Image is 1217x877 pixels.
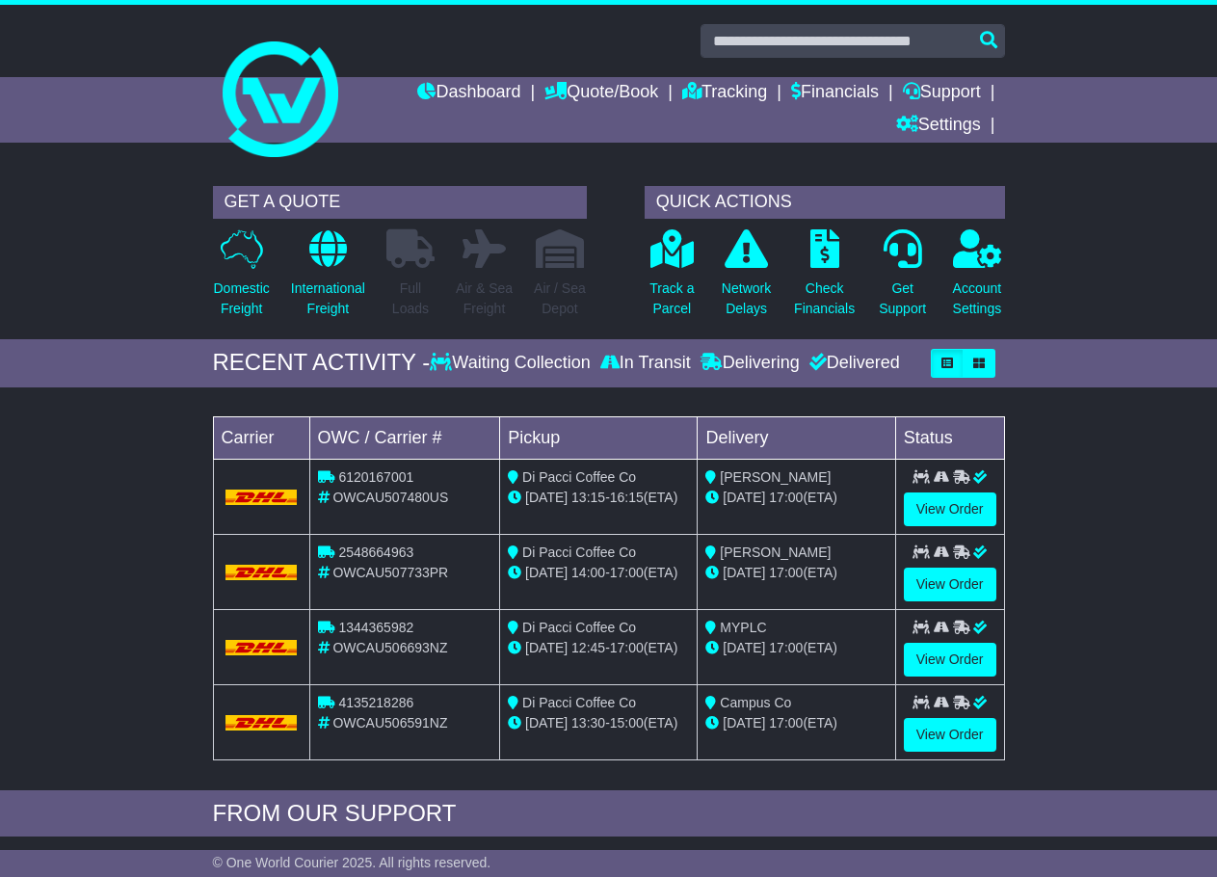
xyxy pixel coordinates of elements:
[508,488,689,508] div: - (ETA)
[879,279,926,319] p: Get Support
[645,186,1005,219] div: QUICK ACTIONS
[213,186,587,219] div: GET A QUOTE
[953,279,1002,319] p: Account Settings
[332,715,447,731] span: OWCAU506591NZ
[896,110,981,143] a: Settings
[309,416,500,459] td: OWC / Carrier #
[508,713,689,733] div: - (ETA)
[648,228,695,330] a: Track aParcel
[525,565,568,580] span: [DATE]
[705,563,886,583] div: (ETA)
[705,488,886,508] div: (ETA)
[721,228,772,330] a: NetworkDelays
[225,640,298,655] img: DHL.png
[571,640,605,655] span: 12:45
[332,640,447,655] span: OWCAU506693NZ
[332,490,448,505] span: OWCAU507480US
[769,490,803,505] span: 17:00
[610,490,644,505] span: 16:15
[522,695,636,710] span: Di Pacci Coffee Co
[290,228,366,330] a: InternationalFreight
[571,490,605,505] span: 13:15
[332,565,448,580] span: OWCAU507733PR
[610,640,644,655] span: 17:00
[904,643,996,677] a: View Order
[338,620,413,635] span: 1344365982
[338,545,413,560] span: 2548664963
[338,695,413,710] span: 4135218286
[682,77,767,110] a: Tracking
[522,620,636,635] span: Di Pacci Coffee Co
[544,77,658,110] a: Quote/Book
[508,638,689,658] div: - (ETA)
[213,349,431,377] div: RECENT ACTIVITY -
[571,715,605,731] span: 13:30
[525,490,568,505] span: [DATE]
[214,279,270,319] p: Domestic Freight
[904,718,996,752] a: View Order
[904,568,996,601] a: View Order
[522,545,636,560] span: Di Pacci Coffee Co
[705,713,886,733] div: (ETA)
[723,715,765,731] span: [DATE]
[723,490,765,505] span: [DATE]
[705,638,886,658] div: (ETA)
[225,490,298,505] img: DHL.png
[610,565,644,580] span: 17:00
[213,800,1005,828] div: FROM OUR SUPPORT
[500,416,698,459] td: Pickup
[723,640,765,655] span: [DATE]
[430,353,595,374] div: Waiting Collection
[698,416,895,459] td: Delivery
[291,279,365,319] p: International Freight
[769,715,803,731] span: 17:00
[386,279,435,319] p: Full Loads
[225,715,298,731] img: DHL.png
[720,545,831,560] span: [PERSON_NAME]
[720,620,766,635] span: MYPLC
[610,715,644,731] span: 15:00
[794,279,855,319] p: Check Financials
[225,565,298,580] img: DHL.png
[895,416,1004,459] td: Status
[805,353,900,374] div: Delivered
[595,353,696,374] div: In Transit
[903,77,981,110] a: Support
[904,492,996,526] a: View Order
[720,695,791,710] span: Campus Co
[769,565,803,580] span: 17:00
[952,228,1003,330] a: AccountSettings
[723,565,765,580] span: [DATE]
[696,353,805,374] div: Delivering
[720,469,831,485] span: [PERSON_NAME]
[456,279,513,319] p: Air & Sea Freight
[534,279,586,319] p: Air / Sea Depot
[338,469,413,485] span: 6120167001
[791,77,879,110] a: Financials
[417,77,520,110] a: Dashboard
[722,279,771,319] p: Network Delays
[213,228,271,330] a: DomesticFreight
[878,228,927,330] a: GetSupport
[525,715,568,731] span: [DATE]
[793,228,856,330] a: CheckFinancials
[213,855,491,870] span: © One World Courier 2025. All rights reserved.
[769,640,803,655] span: 17:00
[508,563,689,583] div: - (ETA)
[522,469,636,485] span: Di Pacci Coffee Co
[571,565,605,580] span: 14:00
[525,640,568,655] span: [DATE]
[213,416,309,459] td: Carrier
[649,279,694,319] p: Track a Parcel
